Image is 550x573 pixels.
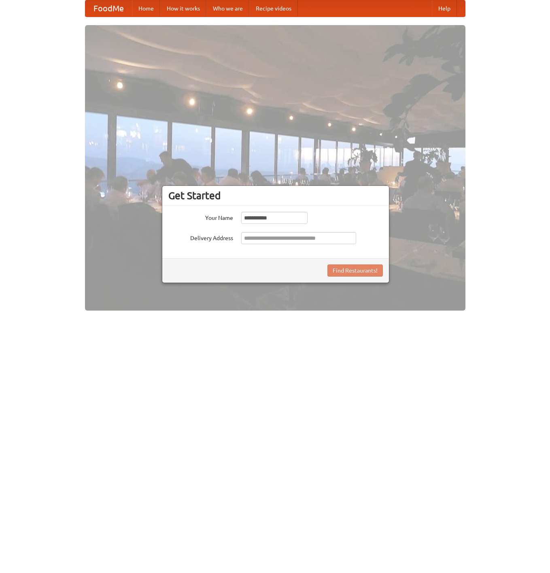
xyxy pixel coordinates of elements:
[85,0,132,17] a: FoodMe
[327,264,383,277] button: Find Restaurants!
[160,0,206,17] a: How it works
[432,0,457,17] a: Help
[249,0,298,17] a: Recipe videos
[206,0,249,17] a: Who we are
[168,212,233,222] label: Your Name
[132,0,160,17] a: Home
[168,190,383,202] h3: Get Started
[168,232,233,242] label: Delivery Address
